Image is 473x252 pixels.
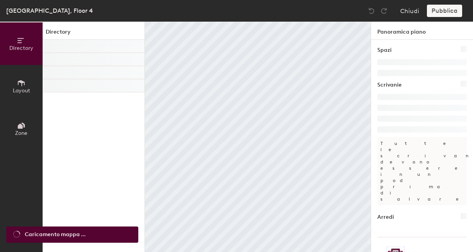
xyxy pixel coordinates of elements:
p: Tutte le scrivanie devono essere in un pod prima di salvare [377,137,467,205]
span: Directory [9,45,33,51]
h1: Panoramica piano [371,22,473,40]
h1: Directory [43,28,144,40]
h1: Scrivanie [377,81,402,89]
h1: Arredi [377,213,394,221]
span: Layout [13,87,30,94]
canvas: Map [145,22,371,252]
h1: Spazi [377,46,392,54]
img: Undo [368,7,375,15]
span: Caricamento mappa ... [25,230,86,239]
span: Zone [15,130,28,136]
button: Chiudi [400,5,419,17]
img: Redo [380,7,388,15]
div: [GEOGRAPHIC_DATA], Floor 4 [6,6,93,15]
